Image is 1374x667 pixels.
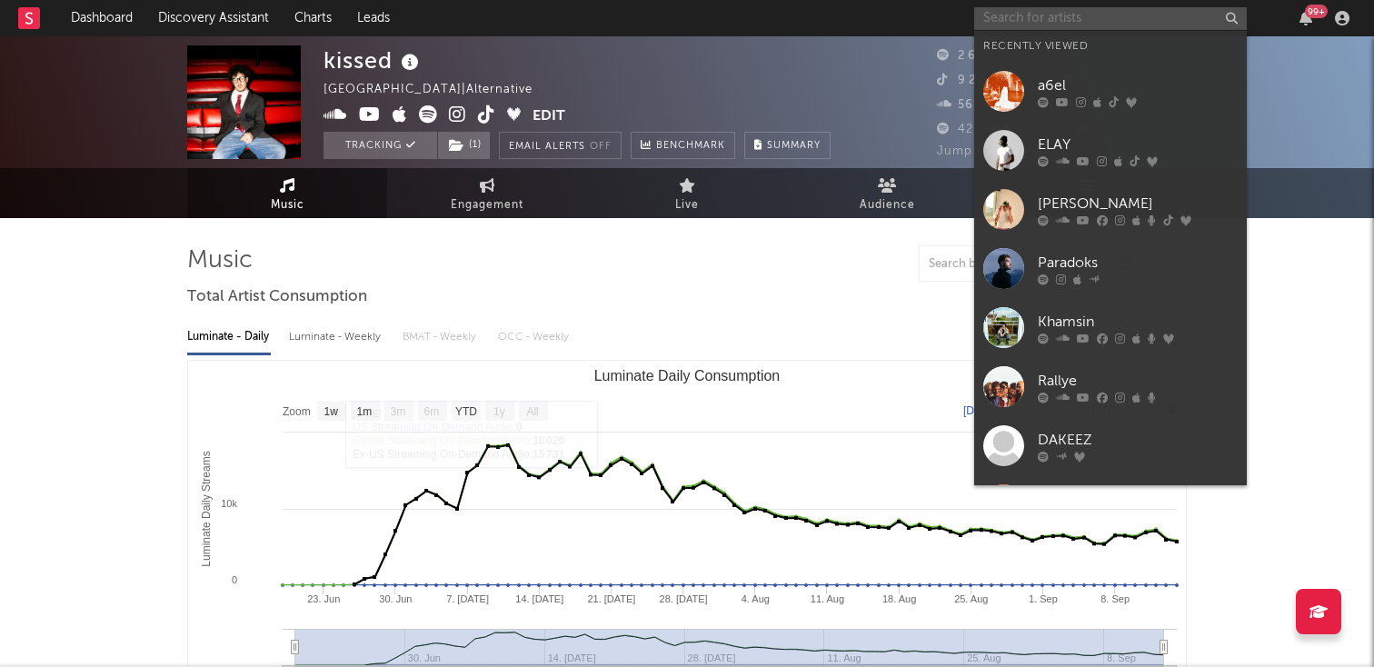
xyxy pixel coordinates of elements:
text: 25. Aug [954,593,988,604]
a: Engagement [387,168,587,218]
button: Tracking [324,132,437,159]
text: 14. [DATE] [515,593,563,604]
text: 1. Sep [1029,593,1058,604]
text: 1w [324,405,339,418]
div: [PERSON_NAME] [1038,193,1238,214]
input: Search for artists [974,7,1247,30]
span: 42 548 Monthly Listeners [937,124,1110,135]
div: kissed [324,45,423,75]
button: Email AlertsOff [499,132,622,159]
text: 18. Aug [882,593,916,604]
text: All [526,405,538,418]
span: Total Artist Consumption [187,286,367,308]
a: Music [187,168,387,218]
span: ( 1 ) [437,132,491,159]
text: 1y [493,405,505,418]
a: Live [587,168,787,218]
span: Engagement [451,194,523,216]
div: Rallye [1038,370,1238,392]
text: 11. Aug [811,593,844,604]
text: Zoom [283,405,311,418]
text: 4. Aug [742,593,770,604]
div: a6el [1038,75,1238,96]
em: Off [590,142,612,152]
input: Search by song name or URL [920,257,1111,272]
text: 10k [221,498,237,509]
div: 99 + [1305,5,1328,18]
div: Luminate - Weekly [289,322,384,353]
a: Rallye [974,357,1247,416]
a: Paradoks [974,239,1247,298]
span: Summary [767,141,821,151]
text: 28. [DATE] [660,593,708,604]
a: [PERSON_NAME] [974,180,1247,239]
text: Luminate Daily Consumption [594,368,781,383]
a: Saavan [974,475,1247,534]
span: 9 219 [937,75,991,86]
text: 3m [391,405,406,418]
a: DAKEEZ [974,416,1247,475]
span: Jump Score: 76.5 [937,145,1043,157]
button: 99+ [1299,11,1312,25]
div: DAKEEZ [1038,429,1238,451]
div: ELAY [1038,134,1238,155]
div: Khamsin [1038,311,1238,333]
text: 0 [232,574,237,585]
a: Khamsin [974,298,1247,357]
span: Live [675,194,699,216]
a: Benchmark [631,132,735,159]
div: [GEOGRAPHIC_DATA] | Alternative [324,79,553,101]
div: Paradoks [1038,252,1238,274]
a: Audience [787,168,987,218]
span: Audience [860,194,915,216]
span: 56 [937,99,973,111]
text: 21. [DATE] [587,593,635,604]
span: Music [271,194,304,216]
text: 7. [DATE] [446,593,489,604]
text: Luminate Daily Streams [200,451,213,566]
span: Benchmark [656,135,725,157]
text: 1m [357,405,373,418]
text: 23. Jun [307,593,340,604]
button: (1) [438,132,490,159]
a: ELAY [974,121,1247,180]
text: [DATE] [963,404,998,417]
button: Edit [533,105,565,128]
text: 30. Jun [379,593,412,604]
text: 8. Sep [1100,593,1130,604]
span: 2 605 [937,50,991,62]
button: Summary [744,132,831,159]
a: a6el [974,62,1247,121]
div: Luminate - Daily [187,322,271,353]
div: Recently Viewed [983,35,1238,57]
text: 6m [424,405,440,418]
text: YTD [455,405,477,418]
